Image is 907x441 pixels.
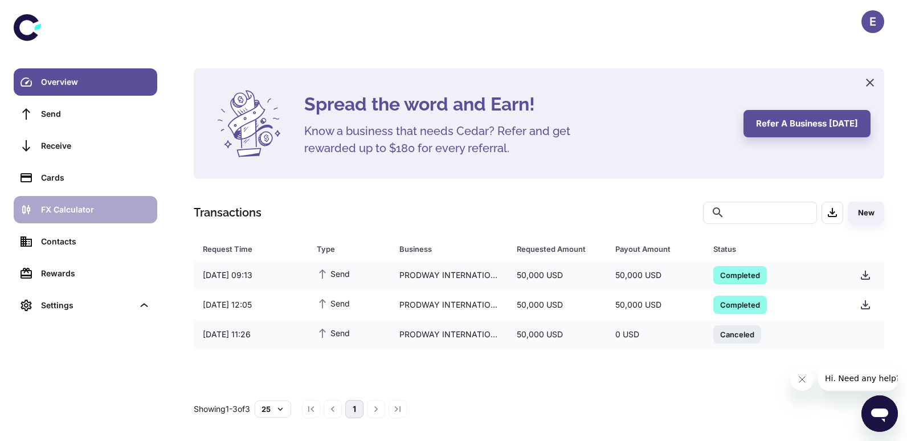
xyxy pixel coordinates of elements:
[41,108,150,120] div: Send
[606,324,704,345] div: 0 USD
[861,395,898,432] iframe: Button to launch messaging window
[41,203,150,216] div: FX Calculator
[194,324,308,345] div: [DATE] 11:26
[41,171,150,184] div: Cards
[517,241,601,257] span: Requested Amount
[508,264,606,286] div: 50,000 USD
[517,241,586,257] div: Requested Amount
[194,204,262,221] h1: Transactions
[861,10,884,33] button: E
[203,241,288,257] div: Request Time
[14,260,157,287] a: Rewards
[317,267,350,280] span: Send
[14,132,157,160] a: Receive
[317,326,350,339] span: Send
[713,241,822,257] div: Status
[14,164,157,191] a: Cards
[194,294,308,316] div: [DATE] 12:05
[848,202,884,224] button: New
[743,110,871,137] button: Refer a business [DATE]
[791,368,814,391] iframe: Close message
[713,269,767,280] span: Completed
[317,241,386,257] span: Type
[390,324,508,345] div: PRODWAY INTERNATIONAL
[14,292,157,319] div: Settings
[41,299,133,312] div: Settings
[41,140,150,152] div: Receive
[194,403,250,415] p: Showing 1-3 of 3
[713,241,837,257] span: Status
[606,294,704,316] div: 50,000 USD
[615,241,685,257] div: Payout Amount
[194,264,308,286] div: [DATE] 09:13
[14,196,157,223] a: FX Calculator
[345,400,363,418] button: page 1
[508,324,606,345] div: 50,000 USD
[14,68,157,96] a: Overview
[203,241,303,257] span: Request Time
[615,241,700,257] span: Payout Amount
[14,100,157,128] a: Send
[713,328,761,340] span: Canceled
[304,122,589,157] h5: Know a business that needs Cedar? Refer and get rewarded up to $180 for every referral.
[713,299,767,310] span: Completed
[300,400,408,418] nav: pagination navigation
[7,8,82,17] span: Hi. Need any help?
[304,91,730,118] h4: Spread the word and Earn!
[255,401,291,418] button: 25
[818,366,898,391] iframe: Message from company
[317,297,350,309] span: Send
[508,294,606,316] div: 50,000 USD
[390,264,508,286] div: PRODWAY INTERNATIONAL
[317,241,371,257] div: Type
[41,235,150,248] div: Contacts
[606,264,704,286] div: 50,000 USD
[14,228,157,255] a: Contacts
[41,267,150,280] div: Rewards
[41,76,150,88] div: Overview
[390,294,508,316] div: PRODWAY INTERNATIONAL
